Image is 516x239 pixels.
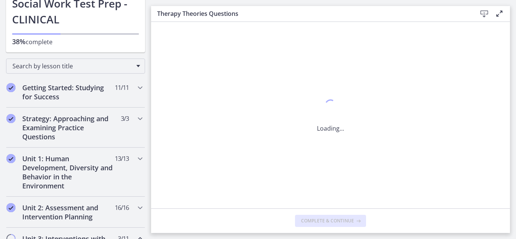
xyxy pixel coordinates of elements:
p: Loading... [317,124,344,133]
p: complete [12,37,139,46]
button: Complete & continue [295,215,366,227]
span: 3 / 3 [121,114,129,123]
h2: Getting Started: Studying for Success [22,83,114,101]
i: Completed [6,203,15,212]
span: Search by lesson title [12,62,133,70]
span: 16 / 16 [115,203,129,212]
span: 13 / 13 [115,154,129,163]
i: Completed [6,154,15,163]
h2: Strategy: Approaching and Examining Practice Questions [22,114,114,141]
h3: Therapy Theories Questions [157,9,465,18]
div: Search by lesson title [6,59,145,74]
i: Completed [6,83,15,92]
span: 11 / 11 [115,83,129,92]
h2: Unit 2: Assessment and Intervention Planning [22,203,114,221]
span: Complete & continue [301,218,354,224]
div: 1 [317,97,344,115]
h2: Unit 1: Human Development, Diversity and Behavior in the Environment [22,154,114,190]
i: Completed [6,114,15,123]
span: 38% [12,37,26,46]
